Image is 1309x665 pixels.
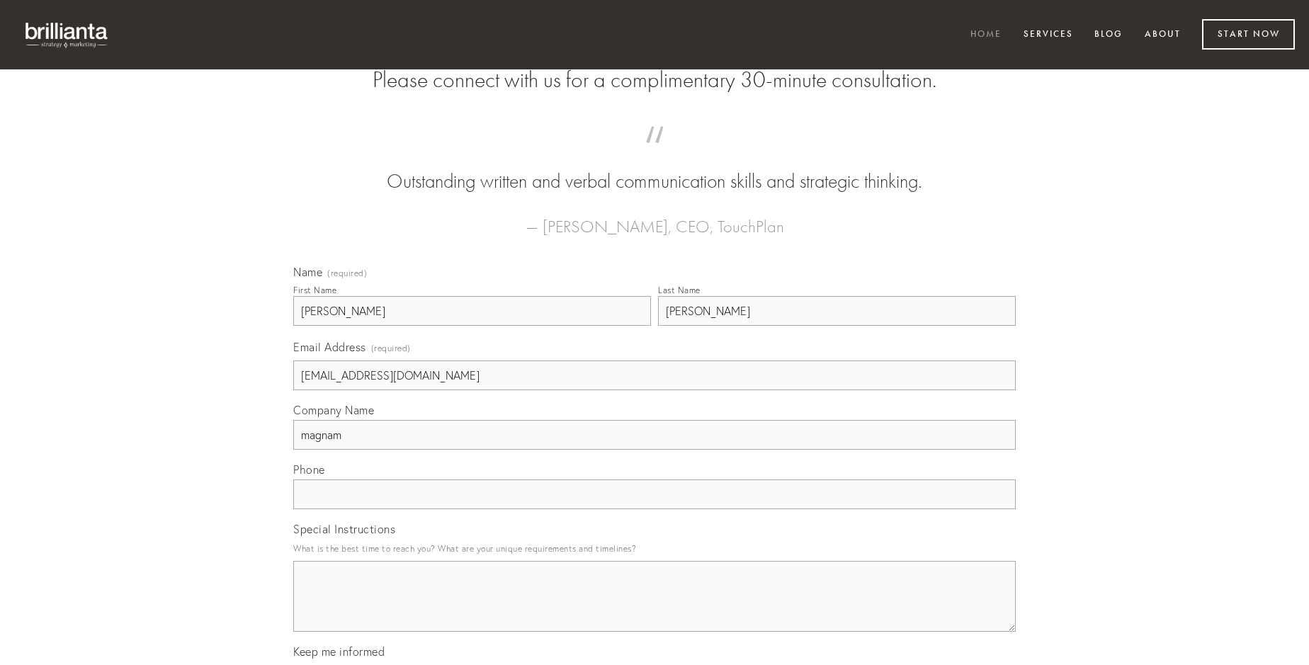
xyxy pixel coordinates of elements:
[293,403,374,417] span: Company Name
[1202,19,1295,50] a: Start Now
[658,285,701,295] div: Last Name
[14,14,120,55] img: brillianta - research, strategy, marketing
[293,340,366,354] span: Email Address
[293,522,395,536] span: Special Instructions
[327,269,367,278] span: (required)
[293,644,385,659] span: Keep me informed
[1014,23,1082,47] a: Services
[316,195,993,241] figcaption: — [PERSON_NAME], CEO, TouchPlan
[316,140,993,195] blockquote: Outstanding written and verbal communication skills and strategic thinking.
[293,67,1016,93] h2: Please connect with us for a complimentary 30-minute consultation.
[961,23,1011,47] a: Home
[293,285,336,295] div: First Name
[1085,23,1132,47] a: Blog
[1135,23,1190,47] a: About
[316,140,993,168] span: “
[293,462,325,477] span: Phone
[293,265,322,279] span: Name
[371,339,411,358] span: (required)
[293,539,1016,558] p: What is the best time to reach you? What are your unique requirements and timelines?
